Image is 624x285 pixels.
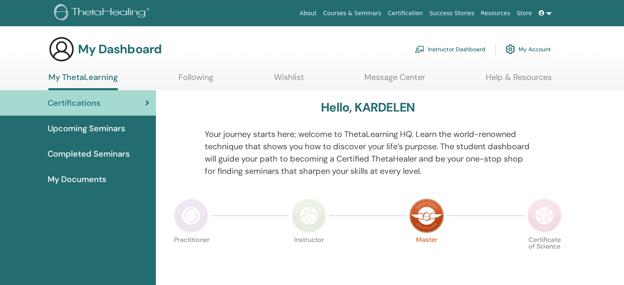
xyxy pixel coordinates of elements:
p: Instructor [292,237,326,271]
a: Resources [478,6,514,21]
a: Store [514,6,535,21]
h3: My Dashboard [78,42,162,57]
p: Certificate of Science [527,237,562,271]
img: cog.svg [505,42,515,56]
a: My ThetaLearning [48,72,118,90]
img: logo.png [54,4,152,23]
img: chalkboard-teacher.svg [415,46,425,53]
a: Help & Resources [486,72,552,88]
a: Instructor Dashboard [415,40,485,58]
a: Success Stories [426,6,478,21]
img: generic-user-icon.jpg [48,36,75,62]
a: Certification [384,6,426,21]
img: Practitioner [174,198,208,233]
img: Master [409,198,444,233]
span: Upcoming Seminars [48,122,125,135]
a: Wishlist [274,72,304,88]
a: My Account [505,40,551,58]
img: Instructor [292,198,326,233]
a: About [296,6,320,21]
span: My Documents [48,173,106,185]
a: Following [178,72,213,88]
p: Master [409,237,444,271]
img: Certificate of Science [527,198,562,233]
p: Practitioner [174,237,208,271]
span: Certifications [48,97,101,109]
p: Your journey starts here; welcome to ThetaLearning HQ. Learn the world-renowned technique that sh... [205,128,531,177]
h3: Hello, KARDELEN [321,100,415,115]
a: Message Center [364,72,425,88]
a: Courses & Seminars [320,6,385,21]
span: Completed Seminars [48,148,130,160]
